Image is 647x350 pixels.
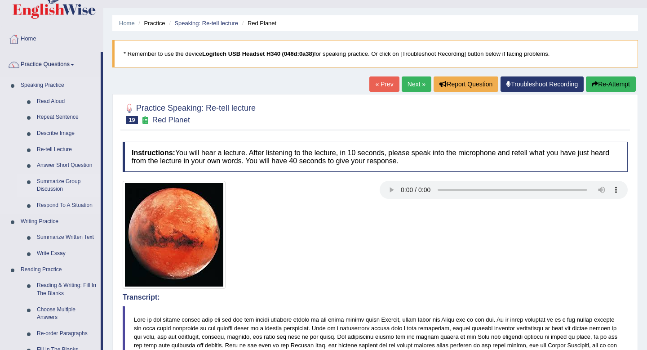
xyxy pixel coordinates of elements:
a: Speaking Practice [17,77,101,94]
a: Writing Practice [17,214,101,230]
a: Speaking: Re-tell lecture [174,20,238,27]
a: Home [119,20,135,27]
a: Re-order Paragraphs [33,326,101,342]
button: Re-Attempt [586,76,636,92]
h4: Transcript: [123,293,628,301]
a: Summarize Written Text [33,229,101,246]
a: Troubleshoot Recording [501,76,584,92]
h2: Practice Speaking: Re-tell lecture [123,102,256,124]
b: Instructions: [132,149,175,157]
a: Re-tell Lecture [33,142,101,158]
a: Describe Image [33,126,101,142]
a: Home [0,27,103,49]
b: Logitech USB Headset H340 (046d:0a38) [202,50,314,57]
li: Practice [136,19,165,27]
li: Red Planet [240,19,277,27]
a: Practice Questions [0,52,101,75]
span: 19 [126,116,138,124]
a: Repeat Sentence [33,109,101,126]
a: Respond To A Situation [33,197,101,214]
blockquote: * Remember to use the device for speaking practice. Or click on [Troubleshoot Recording] button b... [112,40,638,67]
a: Reading & Writing: Fill In The Blanks [33,278,101,301]
a: Write Essay [33,246,101,262]
a: Choose Multiple Answers [33,302,101,326]
a: Summarize Group Discussion [33,174,101,197]
a: Next » [402,76,431,92]
small: Exam occurring question [140,116,150,125]
a: Answer Short Question [33,157,101,174]
h4: You will hear a lecture. After listening to the lecture, in 10 seconds, please speak into the mic... [123,142,628,172]
a: Read Aloud [33,94,101,110]
a: Reading Practice [17,262,101,278]
button: Report Question [434,76,498,92]
small: Red Planet [152,116,190,124]
a: « Prev [369,76,399,92]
